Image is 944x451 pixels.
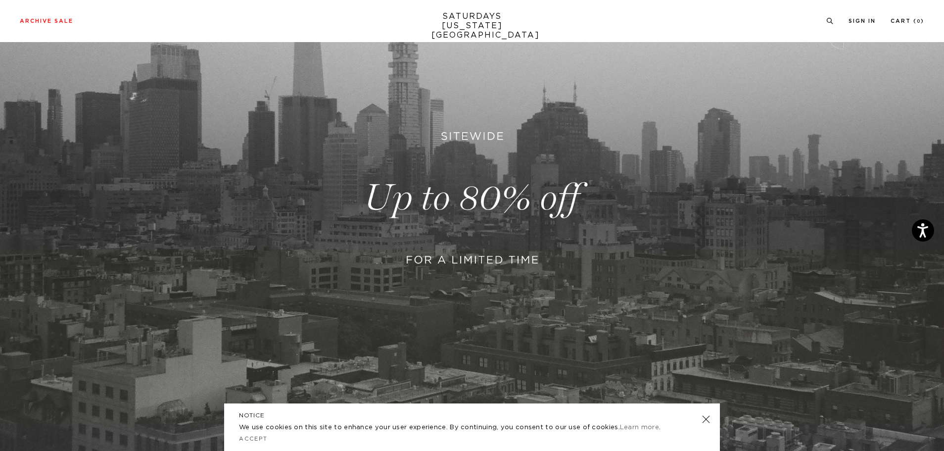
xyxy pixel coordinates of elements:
p: We use cookies on this site to enhance your user experience. By continuing, you consent to our us... [239,423,670,433]
a: Cart (0) [891,18,924,24]
h5: NOTICE [239,411,705,420]
a: Learn more [620,424,659,431]
a: Sign In [849,18,876,24]
a: SATURDAYS[US_STATE][GEOGRAPHIC_DATA] [431,12,513,40]
small: 0 [917,19,921,24]
a: Accept [239,436,268,442]
a: Archive Sale [20,18,73,24]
